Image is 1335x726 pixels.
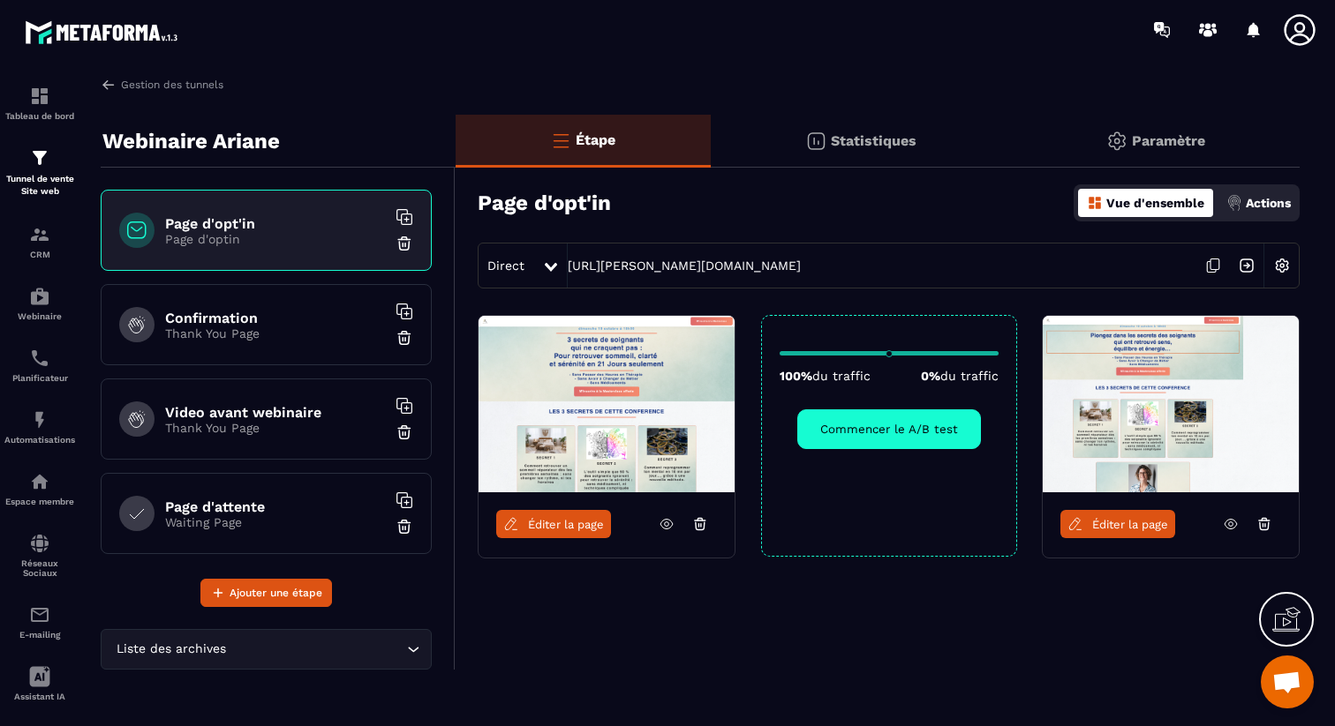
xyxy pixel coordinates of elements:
[4,273,75,334] a: automationsautomationsWebinaire
[29,409,50,430] img: automations
[200,579,332,607] button: Ajouter une étape
[568,258,801,273] a: [URL][PERSON_NAME][DOMAIN_NAME]
[29,348,50,369] img: scheduler
[29,147,50,168] img: formation
[812,369,871,383] span: du traffic
[4,396,75,458] a: automationsautomationsAutomatisations
[165,326,386,341] p: Thank You Page
[29,86,50,107] img: formation
[29,224,50,245] img: formation
[1265,249,1299,282] img: setting-w.858f3a88.svg
[921,369,999,383] p: 0%
[396,423,413,441] img: trash
[4,520,75,591] a: social-networksocial-networkRéseaux Sociaux
[4,72,75,134] a: formationformationTableau de bord
[528,518,604,531] span: Éditer la page
[1092,518,1168,531] span: Éditer la page
[1106,196,1204,210] p: Vue d'ensemble
[25,16,184,49] img: logo
[4,591,75,653] a: emailemailE-mailing
[4,250,75,259] p: CRM
[1132,132,1205,149] p: Paramètre
[165,404,386,421] h6: Video avant webinaire
[831,132,916,149] p: Statistiques
[1087,195,1103,211] img: dashboard-orange.40269519.svg
[29,604,50,625] img: email
[4,458,75,520] a: automationsautomationsEspace membre
[797,409,981,449] button: Commencer le A/B test
[29,471,50,492] img: automations
[165,421,386,435] p: Thank You Page
[1043,316,1299,492] img: image
[165,498,386,515] h6: Page d'attente
[165,215,386,232] h6: Page d'opt'in
[101,77,223,93] a: Gestion des tunnels
[101,77,117,93] img: arrow
[550,130,571,151] img: bars-o.4a397970.svg
[4,692,75,701] p: Assistant IA
[4,211,75,273] a: formationformationCRM
[29,286,50,307] img: automations
[4,173,75,198] p: Tunnel de vente Site web
[1261,655,1314,708] div: Ouvrir le chat
[4,373,75,383] p: Planificateur
[478,191,611,215] h3: Page d'opt'in
[479,316,735,492] img: image
[396,235,413,252] img: trash
[4,630,75,640] p: E-mailing
[805,131,826,152] img: stats.20deebd0.svg
[29,533,50,554] img: social-network
[396,329,413,347] img: trash
[496,510,611,538] a: Éditer la page
[1226,195,1242,211] img: actions.d6e523a2.png
[230,640,403,659] input: Search for option
[4,497,75,506] p: Espace membre
[4,558,75,578] p: Réseaux Sociaux
[396,518,413,535] img: trash
[4,653,75,715] a: Assistant IA
[1230,249,1263,282] img: arrow-next.bcc2205e.svg
[4,111,75,121] p: Tableau de bord
[940,369,999,383] span: du traffic
[165,232,386,246] p: Page d'optin
[1060,510,1175,538] a: Éditer la page
[576,131,615,148] p: Étape
[102,123,280,159] p: Webinaire Ariane
[4,334,75,396] a: schedulerschedulerPlanificateur
[4,134,75,211] a: formationformationTunnel de vente Site web
[780,369,871,383] p: 100%
[1246,196,1291,210] p: Actions
[165,515,386,529] p: Waiting Page
[165,310,386,326] h6: Confirmation
[4,311,75,321] p: Webinaire
[112,640,230,659] span: Liste des archives
[4,435,75,445] p: Automatisations
[1106,131,1128,152] img: setting-gr.5f69749f.svg
[101,629,432,670] div: Search for option
[230,584,322,602] span: Ajouter une étape
[487,258,524,273] span: Direct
